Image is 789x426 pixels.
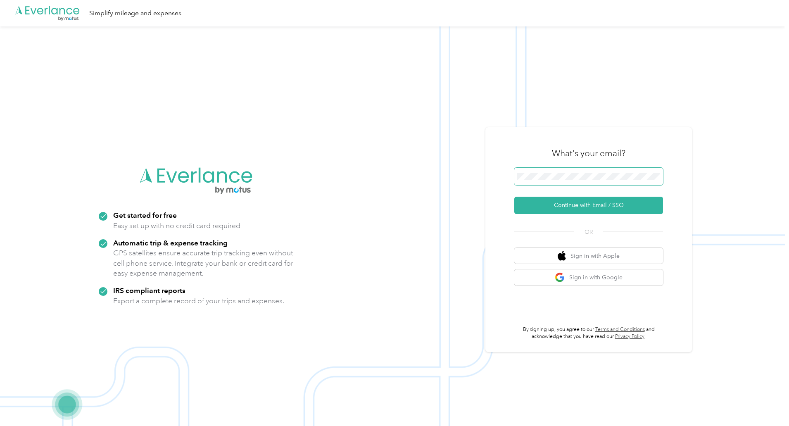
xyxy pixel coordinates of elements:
[514,269,663,286] button: google logoSign in with Google
[574,228,603,236] span: OR
[514,197,663,214] button: Continue with Email / SSO
[113,211,177,219] strong: Get started for free
[113,238,228,247] strong: Automatic trip & expense tracking
[615,333,644,340] a: Privacy Policy
[113,221,240,231] p: Easy set up with no credit card required
[113,296,284,306] p: Export a complete record of your trips and expenses.
[514,248,663,264] button: apple logoSign in with Apple
[552,148,625,159] h3: What's your email?
[595,326,645,333] a: Terms and Conditions
[514,326,663,340] p: By signing up, you agree to our and acknowledge that you have read our .
[113,286,185,295] strong: IRS compliant reports
[555,272,565,283] img: google logo
[558,251,566,261] img: apple logo
[89,8,181,19] div: Simplify mileage and expenses
[113,248,294,278] p: GPS satellites ensure accurate trip tracking even without cell phone service. Integrate your bank...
